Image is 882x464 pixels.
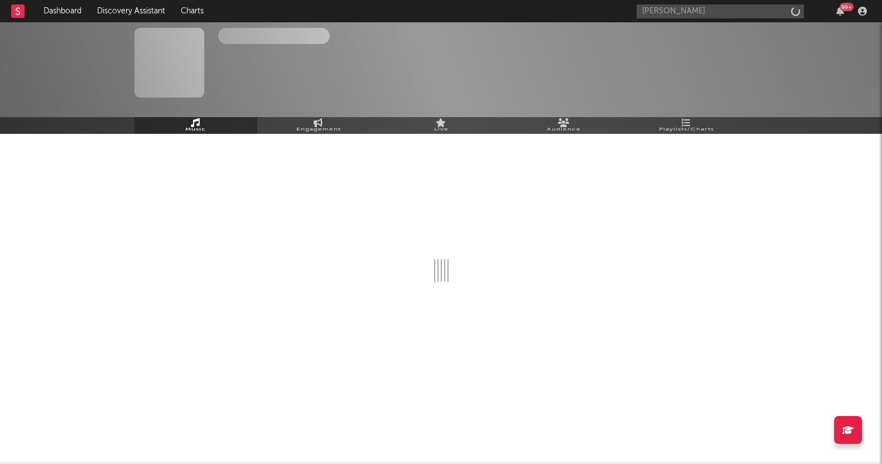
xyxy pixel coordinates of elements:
[380,117,503,134] a: Live
[185,126,206,133] span: Music
[434,126,449,133] span: Live
[134,117,257,134] a: Music
[625,117,748,134] a: Playlists/Charts
[637,4,804,18] input: Search for artists
[836,7,844,16] button: 99+
[547,126,581,133] span: Audience
[257,117,380,134] a: Engagement
[503,117,625,134] a: Audience
[296,126,341,133] span: Engagement
[840,3,854,11] div: 99 +
[659,126,714,133] span: Playlists/Charts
